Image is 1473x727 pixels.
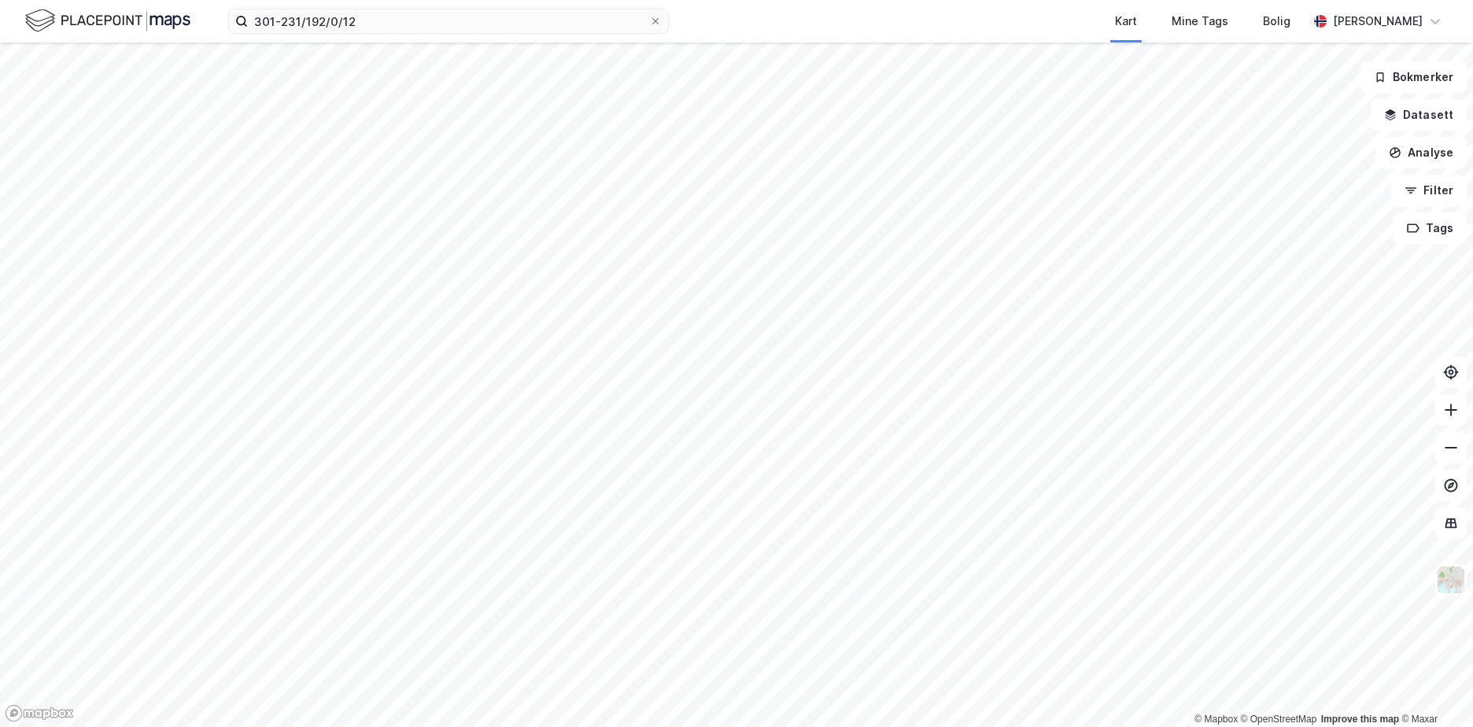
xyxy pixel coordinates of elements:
button: Tags [1394,212,1467,244]
button: Bokmerker [1360,61,1467,93]
div: Bolig [1263,12,1290,31]
div: [PERSON_NAME] [1333,12,1423,31]
img: Z [1436,565,1466,595]
a: OpenStreetMap [1241,714,1317,725]
img: logo.f888ab2527a4732fd821a326f86c7f29.svg [25,7,190,35]
button: Datasett [1371,99,1467,131]
a: Mapbox homepage [5,704,74,722]
a: Mapbox [1194,714,1238,725]
input: Søk på adresse, matrikkel, gårdeiere, leietakere eller personer [248,9,649,33]
div: Mine Tags [1172,12,1228,31]
button: Filter [1391,175,1467,206]
button: Analyse [1375,137,1467,168]
iframe: Chat Widget [1394,651,1473,727]
a: Improve this map [1321,714,1399,725]
div: Kart [1115,12,1137,31]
